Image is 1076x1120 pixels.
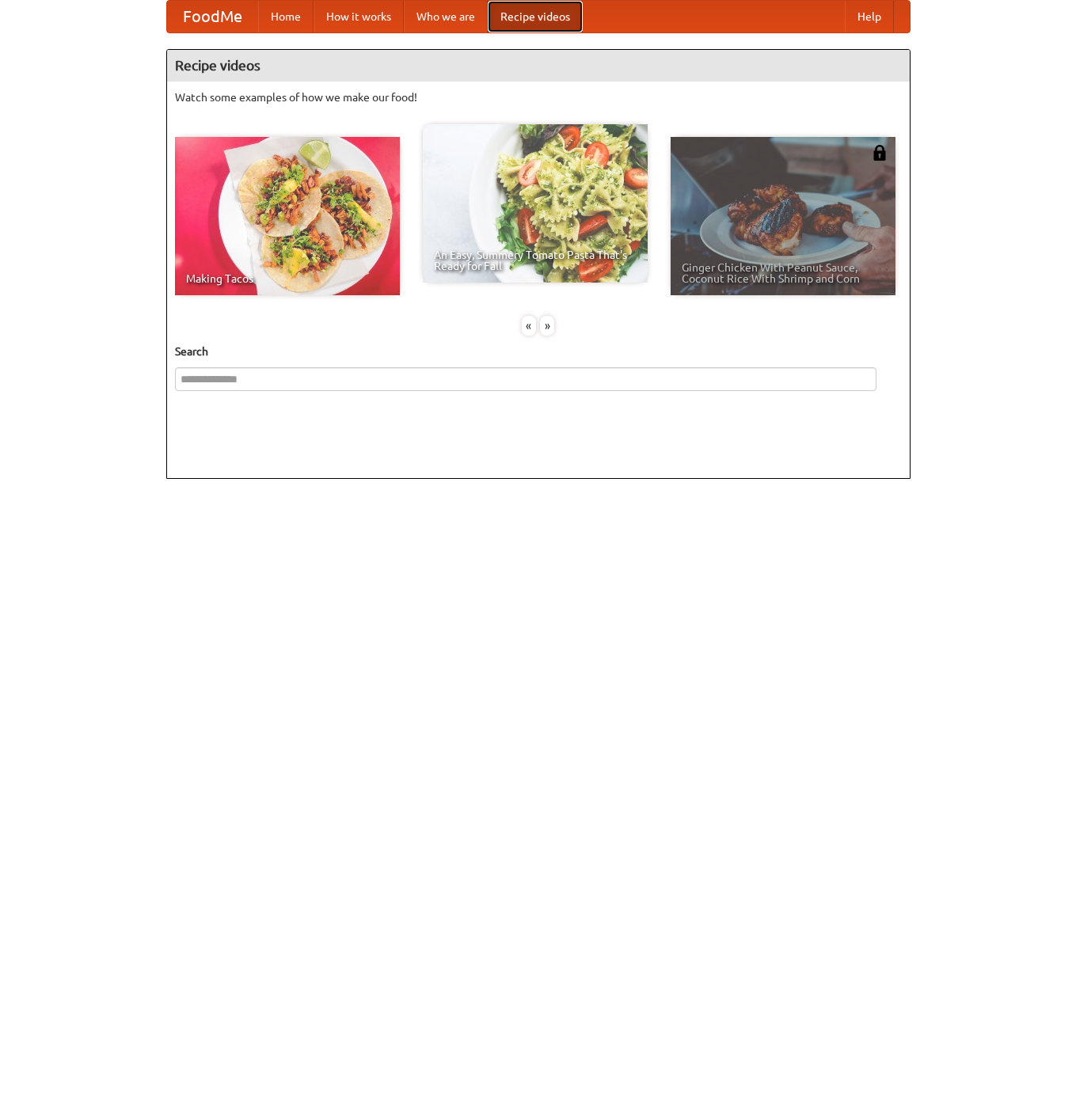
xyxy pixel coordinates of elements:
p: Watch some examples of how we make our food! [175,89,902,105]
a: Who we are [404,1,488,32]
span: Making Tacos [186,273,389,284]
a: Home [258,1,314,32]
a: Making Tacos [175,137,400,295]
a: How it works [314,1,404,32]
h4: Recipe videos [167,50,910,82]
span: An Easy, Summery Tomato Pasta That's Ready for Fall [434,249,637,271]
a: Recipe videos [488,1,583,32]
img: 483408.png [872,145,888,161]
a: Help [845,1,894,32]
div: « [522,316,536,336]
h5: Search [175,344,902,359]
a: An Easy, Summery Tomato Pasta That's Ready for Fall [423,124,648,283]
a: FoodMe [167,1,258,32]
div: » [540,316,554,336]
